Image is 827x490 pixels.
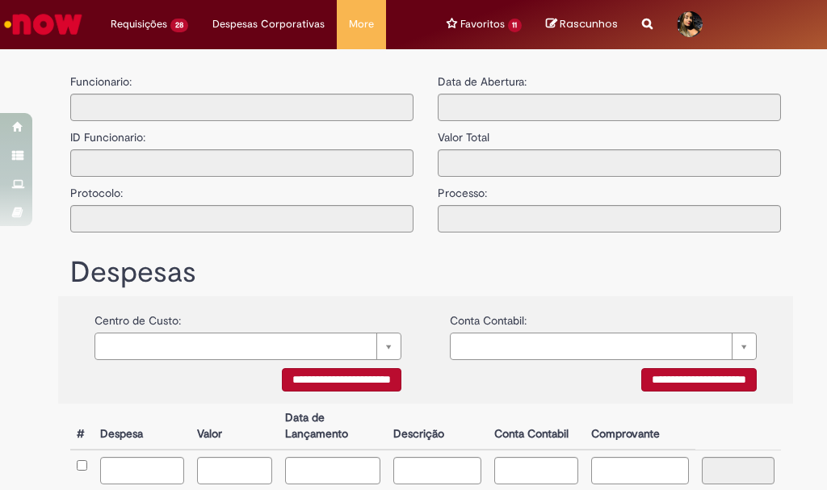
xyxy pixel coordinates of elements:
th: Comprovante [585,404,696,450]
img: ServiceNow [2,8,85,40]
label: Processo: [438,177,487,201]
th: Valor [191,404,278,450]
label: Protocolo: [70,177,123,201]
span: 11 [508,19,523,32]
span: Rascunhos [560,16,618,31]
span: Favoritos [460,16,505,32]
th: Conta Contabil [488,404,584,450]
label: Centro de Custo: [94,304,181,329]
span: Requisições [111,16,167,32]
span: More [349,16,374,32]
a: Limpar campo {0} [450,333,757,360]
label: Valor Total [438,121,489,145]
label: ID Funcionario: [70,121,145,145]
label: Conta Contabil: [450,304,527,329]
a: Limpar campo {0} [94,333,401,360]
th: Despesa [94,404,191,450]
h1: Despesas [70,257,781,289]
th: # [70,404,94,450]
label: Data de Abertura: [438,73,527,90]
th: Data de Lançamento [279,404,387,450]
span: 28 [170,19,188,32]
span: Despesas Corporativas [212,16,325,32]
th: Descrição [387,404,489,450]
a: No momento, sua lista de rascunhos tem 0 Itens [546,16,618,31]
label: Funcionario: [70,73,132,90]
